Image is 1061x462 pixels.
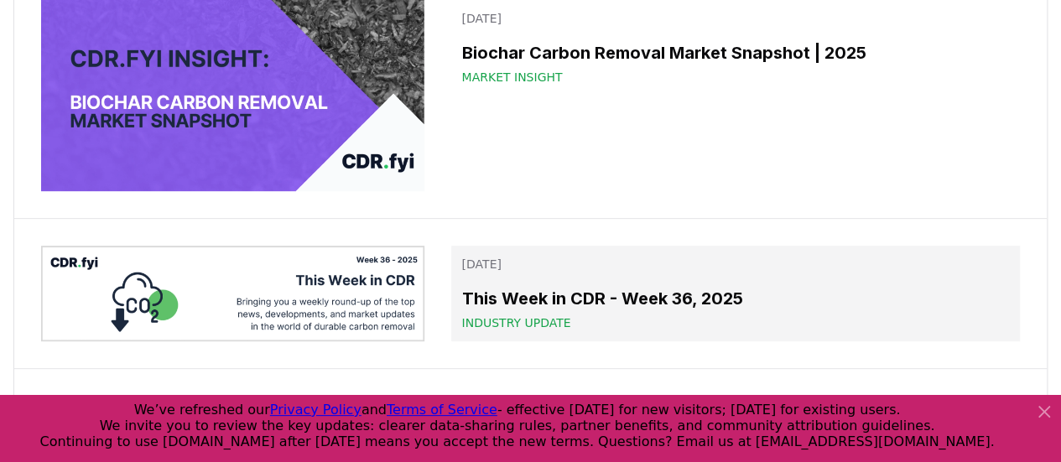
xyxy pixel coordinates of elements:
[461,286,1010,311] h3: This Week in CDR - Week 36, 2025
[461,69,562,86] span: Market Insight
[461,314,570,331] span: Industry Update
[451,246,1020,341] a: [DATE]This Week in CDR - Week 36, 2025Industry Update
[41,246,424,341] img: This Week in CDR - Week 36, 2025 blog post image
[461,10,1010,27] p: [DATE]
[461,40,1010,65] h3: Biochar Carbon Removal Market Snapshot | 2025
[461,256,1010,273] p: [DATE]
